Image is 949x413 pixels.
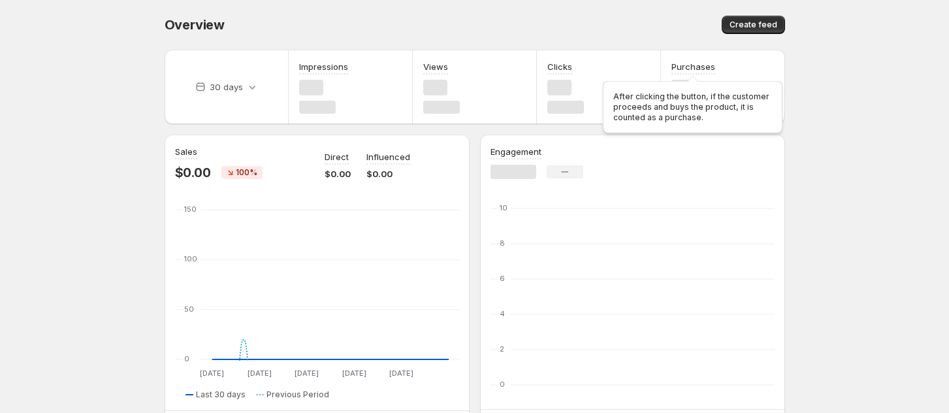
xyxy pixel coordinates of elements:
[184,205,197,214] text: 150
[547,60,572,73] h3: Clicks
[500,344,504,354] text: 2
[236,167,257,178] span: 100%
[165,17,225,33] span: Overview
[342,369,366,378] text: [DATE]
[500,309,505,318] text: 4
[175,165,211,180] p: $0.00
[366,167,410,180] p: $0.00
[200,369,224,378] text: [DATE]
[299,60,348,73] h3: Impressions
[423,60,448,73] h3: Views
[500,239,505,248] text: 8
[184,354,189,363] text: 0
[325,150,349,163] p: Direct
[491,145,541,158] h3: Engagement
[184,254,197,263] text: 100
[671,60,715,73] h3: Purchases
[722,16,785,34] button: Create feed
[500,274,505,283] text: 6
[500,380,505,389] text: 0
[175,145,197,158] h3: Sales
[266,389,329,400] span: Previous Period
[730,20,777,30] span: Create feed
[196,389,246,400] span: Last 30 days
[500,203,507,212] text: 10
[366,150,410,163] p: Influenced
[210,80,243,93] p: 30 days
[184,305,194,314] text: 50
[325,167,351,180] p: $0.00
[295,369,319,378] text: [DATE]
[247,369,271,378] text: [DATE]
[389,369,413,378] text: [DATE]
